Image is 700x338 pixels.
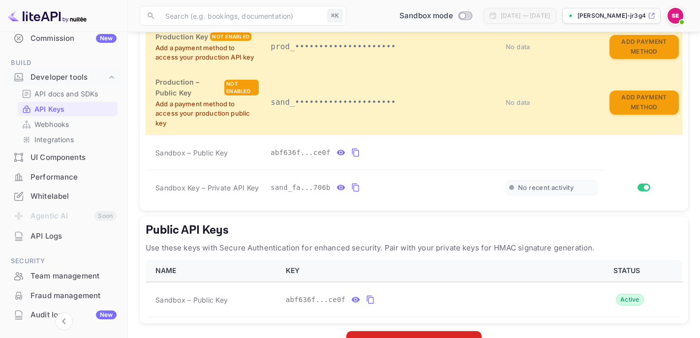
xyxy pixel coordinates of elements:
[30,152,117,163] div: UI Components
[96,34,117,43] div: New
[146,260,682,317] table: public api keys table
[6,306,122,324] a: Audit logsNew
[155,77,222,98] h6: Production – Public Key
[55,312,73,330] button: Collapse navigation
[18,117,118,131] div: Webhooks
[6,227,122,246] div: API Logs
[6,148,122,167] div: UI Components
[271,41,494,53] p: prod_•••••••••••••••••••••
[155,31,208,42] h6: Production Key
[30,231,117,242] div: API Logs
[6,168,122,186] a: Performance
[6,148,122,166] a: UI Components
[22,134,114,145] a: Integrations
[30,290,117,302] div: Fraud management
[271,148,331,158] span: abf636f...ce0f
[30,309,117,321] div: Audit logs
[6,58,122,68] span: Build
[210,32,251,41] div: Not enabled
[30,191,117,202] div: Whitelabel
[6,29,122,47] a: CommissionNew
[8,8,87,24] img: LiteAPI logo
[34,134,74,145] p: Integrations
[34,119,69,129] p: Webhooks
[399,10,453,22] span: Sandbox mode
[668,8,683,24] img: Saif Elyzal
[396,10,476,22] div: Switch to Production mode
[506,43,530,51] span: No data
[506,98,530,106] span: No data
[6,227,122,245] a: API Logs
[30,172,117,183] div: Performance
[286,295,346,305] span: abf636f...ce0f
[518,184,574,192] span: No recent activity
[609,91,679,115] button: Add Payment Method
[575,260,682,282] th: STATUS
[609,97,679,106] a: Add Payment Method
[616,294,644,306] div: Active
[6,29,122,48] div: CommissionNew
[34,89,98,99] p: API docs and SDKs
[22,89,114,99] a: API docs and SDKs
[609,42,679,50] a: Add Payment Method
[22,119,114,129] a: Webhooks
[6,168,122,187] div: Performance
[155,295,228,305] span: Sandbox – Public Key
[18,132,118,147] div: Integrations
[6,69,122,86] div: Developer tools
[159,6,324,26] input: Search (e.g. bookings, documentation)
[609,35,679,59] button: Add Payment Method
[271,183,331,193] span: sand_fa...706b
[6,267,122,285] a: Team management
[501,11,550,20] div: [DATE] — [DATE]
[6,286,122,305] a: Fraud management
[30,72,107,83] div: Developer tools
[224,80,259,95] div: Not enabled
[96,310,117,319] div: New
[155,99,259,128] p: Add a payment method to access your production public key
[328,9,342,22] div: ⌘K
[34,104,64,114] p: API Keys
[280,260,575,282] th: KEY
[146,242,682,254] p: Use these keys with Secure Authentication for enhanced security. Pair with your private keys for ...
[6,187,122,206] div: Whitelabel
[155,43,259,62] p: Add a payment method to access your production API key
[6,267,122,286] div: Team management
[146,260,280,282] th: NAME
[30,271,117,282] div: Team management
[18,87,118,101] div: API docs and SDKs
[6,286,122,306] div: Fraud management
[18,102,118,116] div: API Keys
[6,256,122,267] span: Security
[578,11,646,20] p: [PERSON_NAME]-jr3g4.nuit...
[146,2,682,205] table: private api keys table
[6,306,122,325] div: Audit logsNew
[271,96,494,108] p: sand_•••••••••••••••••••••
[155,184,259,192] span: Sandbox Key – Private API Key
[6,187,122,205] a: Whitelabel
[30,33,117,44] div: Commission
[155,148,228,158] span: Sandbox – Public Key
[22,104,114,114] a: API Keys
[146,222,682,238] h5: Public API Keys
